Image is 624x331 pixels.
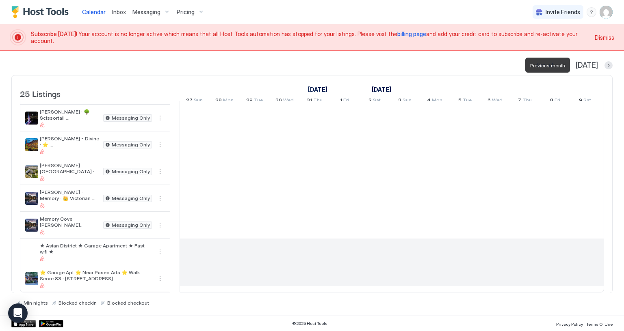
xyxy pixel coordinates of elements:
div: menu [587,7,596,17]
span: 4 [427,97,431,105]
a: August 4, 2025 [425,95,444,107]
span: Min nights [24,300,48,306]
a: Google Play Store [39,320,63,327]
span: Previous month [530,62,565,69]
span: Mon [432,97,442,105]
button: More options [155,167,165,176]
span: Fri [555,97,560,105]
span: 7 [518,97,521,105]
span: 25 Listings [20,87,61,99]
span: Sun [194,97,203,105]
div: menu [155,220,165,230]
span: Blocked checkin [58,300,97,306]
span: Privacy Policy [556,322,583,327]
div: listing image [25,138,38,151]
a: July 12, 2025 [306,84,329,95]
span: 27 [186,97,193,105]
button: More options [155,247,165,257]
span: 31 [307,97,312,105]
div: menu [155,274,165,284]
a: Terms Of Use [586,319,613,328]
span: Calendar [82,9,106,15]
span: 2 [368,97,372,105]
span: 28 [215,97,222,105]
a: App Store [11,320,36,327]
div: menu [155,140,165,150]
a: August 8, 2025 [548,95,562,107]
a: July 31, 2025 [305,95,325,107]
button: More options [155,193,165,203]
span: 30 [275,97,282,105]
span: Fri [343,97,349,105]
span: Invite Friends [546,9,580,16]
span: [PERSON_NAME] · 🌳 Scissortail [PERSON_NAME] 🏞 Grand Piano 🎵 [40,109,100,121]
span: 9 [579,97,582,105]
span: Messaging [132,9,160,16]
span: Sat [373,97,381,105]
a: Calendar [82,8,106,16]
a: Host Tools Logo [11,6,72,18]
a: July 30, 2025 [273,95,296,107]
div: listing image [25,245,38,258]
div: menu [155,113,165,123]
span: Your account is no longer active which means that all Host Tools automation has stopped for your ... [31,30,590,45]
a: July 27, 2025 [184,95,205,107]
span: Tue [463,97,472,105]
a: August 3, 2025 [396,95,414,107]
a: Inbox [112,8,126,16]
div: listing image [25,165,38,178]
button: Next month [604,61,613,69]
span: [PERSON_NAME] - Memory · 👑 Victorian Mansion 👑 Memory Cove ❤ Hot Jacuzzi [40,189,100,201]
span: Wed [283,97,294,105]
div: menu [155,193,165,203]
span: Thu [313,97,323,105]
span: Wed [492,97,503,105]
button: More options [155,140,165,150]
a: August 2, 2025 [366,95,383,107]
button: More options [155,113,165,123]
span: Terms Of Use [586,322,613,327]
span: Inbox [112,9,126,15]
div: User profile [600,6,613,19]
span: 3 [398,97,401,105]
a: August 5, 2025 [456,95,474,107]
span: Tue [254,97,263,105]
span: [PERSON_NAME][GEOGRAPHIC_DATA] · 🌸Botanical Gardens [GEOGRAPHIC_DATA]'s Room🌼 Victorian Bed👑 [40,162,100,174]
span: 5 [458,97,461,105]
span: Thu [522,97,532,105]
span: Pricing [177,9,195,16]
a: Privacy Policy [556,319,583,328]
span: ★ Asian District ★ Garage Apartment ★ Fast wifi ★ [40,243,152,255]
span: Sat [583,97,591,105]
a: billing page [397,30,426,37]
div: listing image [25,192,38,205]
span: 8 [550,97,553,105]
span: Mon [223,97,234,105]
div: listing image [25,272,38,285]
span: © 2025 Host Tools [292,321,327,326]
a: July 29, 2025 [244,95,265,107]
span: [DATE] [576,61,598,70]
a: August 6, 2025 [485,95,505,107]
span: Blocked checkout [107,300,149,306]
div: menu [155,167,165,176]
a: August 1, 2025 [370,84,393,95]
div: listing image [25,219,38,232]
span: [PERSON_NAME] - Divine · ⭐️ [GEOGRAPHIC_DATA]’s Divine Providence 💼 Office Space ⭐️ [40,135,100,148]
div: menu [155,247,165,257]
button: More options [155,220,165,230]
a: August 7, 2025 [516,95,534,107]
span: Subscribe [DATE]! [31,30,78,37]
span: ⭐️ Garage Apt ⭐️ Near Paseo Arts ⭐️ Walk Score 83 · [STREET_ADDRESS] [40,269,152,282]
div: Open Intercom Messenger [8,303,28,323]
div: Dismiss [595,33,614,42]
span: Memory Cove · [PERSON_NAME][GEOGRAPHIC_DATA] - [GEOGRAPHIC_DATA] [40,216,100,228]
a: July 28, 2025 [213,95,236,107]
span: Sun [403,97,412,105]
span: 6 [487,97,491,105]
